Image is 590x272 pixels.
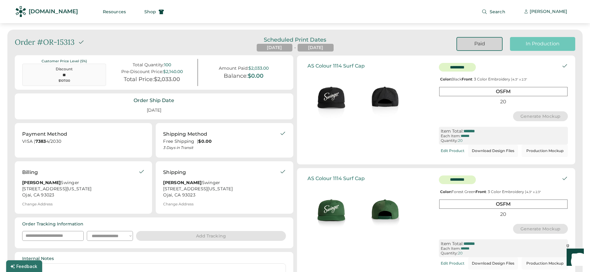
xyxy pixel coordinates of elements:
[163,145,279,150] div: 3 Days in Transit
[22,180,138,198] div: Swinger [STREET_ADDRESS][US_STATE] Ojai, CA 93023
[163,180,202,185] strong: [PERSON_NAME]
[468,145,518,157] button: Download Design Files
[441,241,464,246] div: Item Total:
[137,6,171,18] button: Shop
[441,129,464,134] div: Item Total:
[441,138,458,143] div: Quantity:
[512,77,527,81] font: 4.3" x 2.3"
[224,73,248,80] div: Balance:
[439,200,568,208] div: OSFM
[95,6,133,18] button: Resources
[441,134,461,138] div: Each Item:
[304,184,358,238] img: generate-image
[163,138,279,145] div: Free Shipping |
[513,111,568,121] button: Generate Mockup
[526,190,541,194] font: 4.3" x 2.3"
[22,202,53,206] div: Change Address
[561,244,587,271] iframe: Front Chat
[22,256,54,262] div: Internal Notes
[163,202,194,206] div: Change Address
[26,79,102,83] div: $107.00
[26,67,102,72] div: Discount
[29,8,78,15] div: [DOMAIN_NAME]
[439,77,568,81] div: Black : 3 Color Embroidery |
[458,251,463,255] div: 20
[358,184,412,238] img: generate-image
[22,221,83,227] div: Order Tracking Information
[468,257,518,270] button: Download Design Files
[440,77,452,81] strong: Color:
[22,180,61,185] strong: [PERSON_NAME]
[458,138,463,143] div: 20
[144,10,156,14] span: Shop
[439,190,568,194] div: Forest Green : 3 Color Embroidery |
[304,71,358,125] img: generate-image
[22,130,67,138] div: Payment Method
[124,76,154,83] div: Total Price:
[358,71,412,125] img: generate-image
[257,37,334,43] div: Scheduled Print Dates
[464,40,495,47] div: Paid
[517,40,568,47] div: In Production
[530,9,567,15] div: [PERSON_NAME]
[439,87,568,96] div: OSFM
[198,138,212,144] strong: $0.00
[294,45,296,51] div: -
[154,76,180,83] div: $2,033.00
[474,6,513,18] button: Search
[22,138,145,146] div: VISA | 4/2030
[248,73,263,80] div: $0.00
[134,97,174,104] div: Order Ship Date
[22,59,106,64] div: Customer Price Level (5%)
[441,246,461,251] div: Each Item:
[22,169,38,176] div: Billing
[522,257,568,270] button: Production Mockup
[441,251,458,255] div: Quantity:
[133,62,164,68] div: Total Quantity:
[163,69,183,74] div: $2,140.00
[441,261,464,266] div: Edit Product
[164,62,171,68] div: 100
[35,138,46,144] strong: 7383
[15,37,74,47] div: Order #OR-15313
[139,105,169,116] div: [DATE]
[163,180,279,198] div: Swinger [STREET_ADDRESS][US_STATE] Ojai, CA 93023
[441,149,464,153] div: Edit Product
[15,6,26,17] img: Rendered Logo - Screens
[440,189,452,194] strong: Color:
[307,175,365,181] div: AS Colour 1114 Surf Cap
[163,130,207,138] div: Shipping Method
[163,169,186,176] div: Shipping
[476,189,486,194] strong: Front
[248,66,269,71] div: $2,033.00
[307,63,365,69] div: AS Colour 1114 Surf Cap
[121,69,163,74] div: Pre-Discount Price:
[439,210,568,218] div: 20
[267,45,282,51] div: [DATE]
[308,45,323,51] div: [DATE]
[219,66,248,71] div: Amount Paid:
[439,97,568,106] div: 20
[136,231,286,241] button: Add Tracking
[462,77,472,81] strong: Front
[513,224,568,234] button: Generate Mockup
[522,145,568,157] button: Production Mockup
[490,10,505,14] span: Search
